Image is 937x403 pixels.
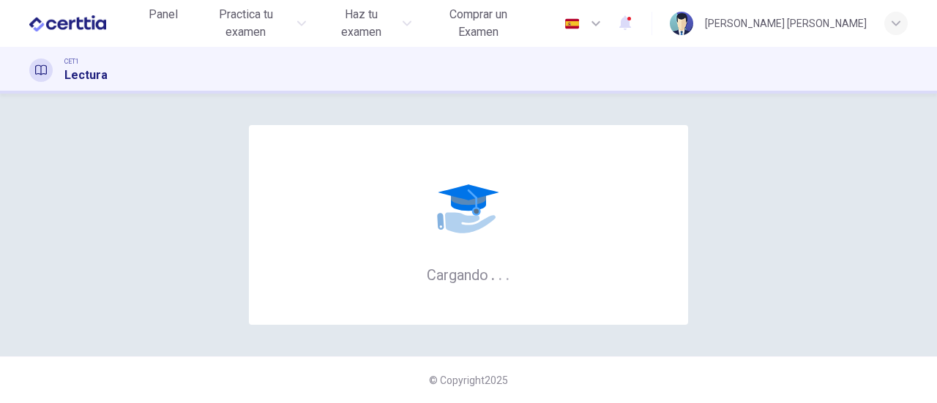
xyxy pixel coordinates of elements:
h1: Lectura [64,67,108,84]
h6: . [505,261,510,285]
span: Comprar un Examen [429,6,528,41]
span: Practica tu examen [198,6,294,41]
h6: Cargando [427,265,510,284]
span: CET1 [64,56,79,67]
span: Panel [149,6,178,23]
img: CERTTIA logo [29,9,106,38]
h6: . [490,261,496,285]
a: CERTTIA logo [29,9,140,38]
button: Panel [140,1,187,28]
span: Haz tu examen [324,6,397,41]
span: © Copyright 2025 [429,374,508,386]
button: Practica tu examen [193,1,313,45]
h6: . [498,261,503,285]
button: Comprar un Examen [423,1,534,45]
div: [PERSON_NAME] [PERSON_NAME] [705,15,867,32]
img: es [563,18,581,29]
img: Profile picture [670,12,693,35]
a: Panel [140,1,187,45]
button: Haz tu examen [318,1,417,45]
